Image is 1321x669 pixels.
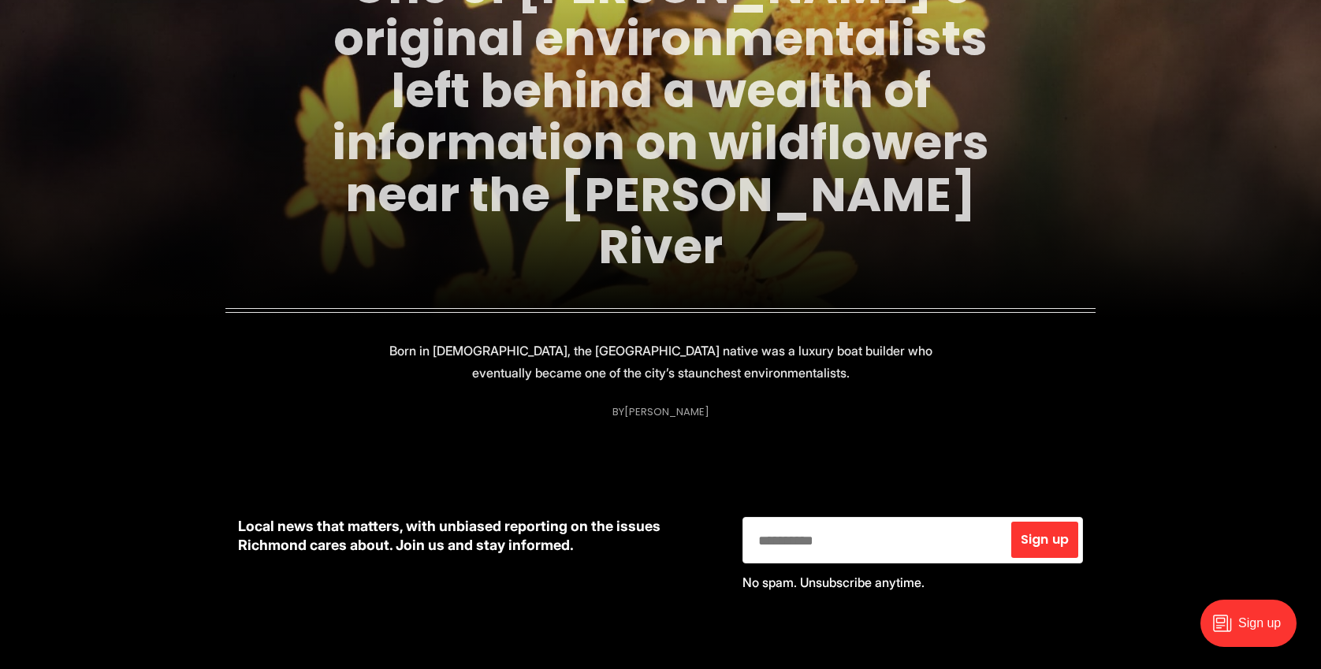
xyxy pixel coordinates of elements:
p: Local news that matters, with unbiased reporting on the issues Richmond cares about. Join us and ... [238,517,717,555]
span: No spam. Unsubscribe anytime. [742,574,925,590]
p: Born in [DEMOGRAPHIC_DATA], the [GEOGRAPHIC_DATA] native was a luxury boat builder who eventually... [380,340,941,384]
button: Sign up [1011,522,1078,558]
iframe: portal-trigger [1187,592,1321,669]
span: Sign up [1021,533,1069,546]
a: [PERSON_NAME] [624,404,709,419]
div: By [612,406,709,418]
